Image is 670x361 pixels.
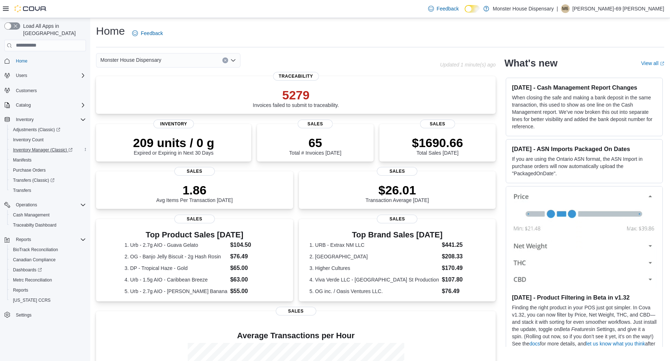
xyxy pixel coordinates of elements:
[10,296,86,305] span: Washington CCRS
[16,202,37,208] span: Operations
[230,241,265,249] dd: $104.50
[125,241,227,249] dt: 1. Urb - 2.7g AIO - Guava Gelato
[412,136,463,150] p: $1690.66
[13,235,86,244] span: Reports
[7,255,89,265] button: Canadian Compliance
[141,30,163,37] span: Feedback
[442,275,485,284] dd: $107.80
[7,210,89,220] button: Cash Management
[10,245,86,254] span: BioTrack Reconciliation
[512,340,657,354] p: See the for more details, and after you’ve given it a try.
[1,115,89,125] button: Inventory
[16,102,31,108] span: Catalog
[125,253,227,260] dt: 2. OG - Banjo Jelly Biscuit - 2g Hash Rosin
[16,73,27,78] span: Users
[13,57,30,65] a: Home
[529,341,540,347] a: docs
[573,4,664,13] p: [PERSON_NAME]-69 [PERSON_NAME]
[10,221,59,229] a: Traceabilty Dashboard
[309,253,439,260] dt: 2. [GEOGRAPHIC_DATA]
[13,177,55,183] span: Transfers (Classic)
[512,155,657,177] p: If you are using the Ontario ASN format, the ASN Import in purchase orders will now automatically...
[10,255,58,264] a: Canadian Compliance
[156,183,233,197] p: 1.86
[1,56,89,66] button: Home
[13,115,36,124] button: Inventory
[7,125,89,135] a: Adjustments (Classic)
[20,22,86,37] span: Load All Apps in [GEOGRAPHIC_DATA]
[442,252,485,261] dd: $208.33
[13,311,34,319] a: Settings
[276,307,316,315] span: Sales
[10,146,75,154] a: Inventory Manager (Classic)
[4,53,86,339] nav: Complex example
[16,312,31,318] span: Settings
[7,155,89,165] button: Manifests
[10,255,86,264] span: Canadian Compliance
[512,304,657,340] p: Finding the right product in your POS just got simpler. In Cova v1.32, you can now filter by Pric...
[273,72,319,81] span: Traceability
[125,265,227,272] dt: 3. DP - Tropical Haze - Gold
[560,326,591,332] em: Beta Features
[442,287,485,296] dd: $76.49
[13,287,28,293] span: Reports
[442,264,485,272] dd: $170.49
[13,86,86,95] span: Customers
[10,176,86,185] span: Transfers (Classic)
[16,58,27,64] span: Home
[13,157,31,163] span: Manifests
[10,136,86,144] span: Inventory Count
[13,188,31,193] span: Transfers
[7,175,89,185] a: Transfers (Classic)
[7,285,89,295] button: Reports
[437,5,459,12] span: Feedback
[13,297,51,303] span: [US_STATE] CCRS
[7,265,89,275] a: Dashboards
[16,237,31,242] span: Reports
[133,136,214,150] p: 209 units / 0 g
[412,136,463,156] div: Total Sales [DATE]
[7,275,89,285] button: Metrc Reconciliation
[289,136,341,156] div: Total # Invoices [DATE]
[10,186,86,195] span: Transfers
[10,221,86,229] span: Traceabilty Dashboard
[10,125,63,134] a: Adjustments (Classic)
[10,276,55,284] a: Metrc Reconciliation
[174,167,215,176] span: Sales
[13,267,42,273] span: Dashboards
[7,295,89,305] button: [US_STATE] CCRS
[230,252,265,261] dd: $76.49
[377,167,417,176] span: Sales
[366,183,429,197] p: $26.01
[13,201,40,209] button: Operations
[230,287,265,296] dd: $55.00
[133,136,214,156] div: Expired or Expiring in Next 30 Days
[13,277,52,283] span: Metrc Reconciliation
[13,201,86,209] span: Operations
[129,26,166,40] a: Feedback
[512,94,657,130] p: When closing the safe and making a bank deposit in the same transaction, this used to show as one...
[13,101,34,109] button: Catalog
[10,156,86,164] span: Manifests
[16,117,34,123] span: Inventory
[10,286,86,295] span: Reports
[425,1,462,16] a: Feedback
[309,276,439,283] dt: 4. Viva Verde LLC - [GEOGRAPHIC_DATA] St Production
[309,241,439,249] dt: 1. URB - Extrax NM LLC
[561,4,570,13] div: Maria-69 Herrera
[102,331,490,340] h4: Average Transactions per Hour
[96,24,125,38] h1: Home
[10,266,86,274] span: Dashboards
[504,57,557,69] h2: What's new
[10,211,86,219] span: Cash Management
[13,257,56,263] span: Canadian Compliance
[512,294,657,301] h3: [DATE] - Product Filtering in Beta in v1.32
[1,200,89,210] button: Operations
[13,127,60,133] span: Adjustments (Classic)
[420,120,455,128] span: Sales
[10,166,86,175] span: Purchase Orders
[174,215,215,223] span: Sales
[13,247,58,253] span: BioTrack Reconciliation
[14,5,47,12] img: Cova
